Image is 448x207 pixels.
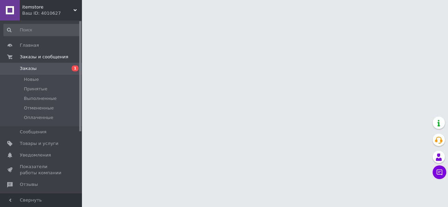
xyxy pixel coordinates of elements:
span: Оплаченные [24,115,53,121]
span: Выполненные [24,95,57,102]
div: Ваш ID: 4010627 [22,10,82,16]
span: Заказы [20,65,37,72]
span: Отзывы [20,181,38,188]
input: Поиск [3,24,81,36]
span: Уведомления [20,152,51,158]
span: Заказы и сообщения [20,54,68,60]
span: Новые [24,76,39,83]
button: Чат с покупателем [433,165,446,179]
span: Товары и услуги [20,141,58,147]
span: Принятые [24,86,47,92]
span: Отмененные [24,105,54,111]
span: Главная [20,42,39,48]
span: itemstore [22,4,73,10]
span: Показатели работы компании [20,164,63,176]
span: Сообщения [20,129,46,135]
span: 1 [72,65,79,71]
